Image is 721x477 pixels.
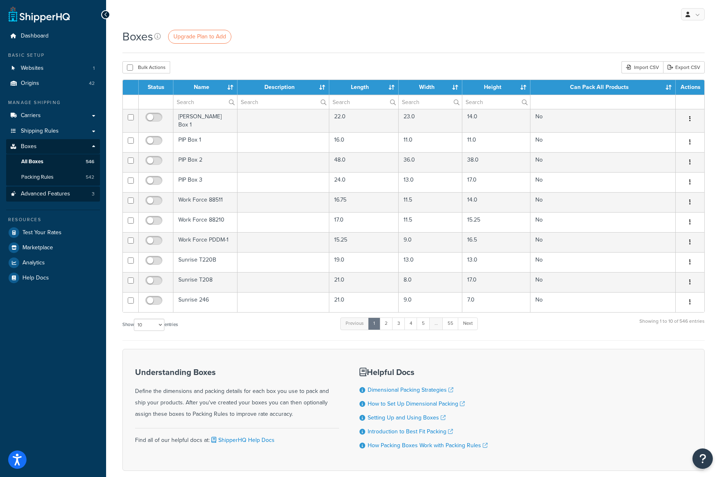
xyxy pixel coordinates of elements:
[173,152,237,172] td: PIP Box 2
[399,95,462,109] input: Search
[135,368,339,377] h3: Understanding Boxes
[392,317,405,330] a: 3
[462,95,530,109] input: Search
[530,172,676,192] td: No
[530,252,676,272] td: No
[329,132,399,152] td: 16.0
[21,158,43,165] span: All Boxes
[21,65,44,72] span: Websites
[210,436,275,444] a: ShipperHQ Help Docs
[663,61,705,73] a: Export CSV
[329,192,399,212] td: 16.75
[6,76,100,91] a: Origins 42
[21,33,49,40] span: Dashboard
[86,174,94,181] span: 542
[22,244,53,251] span: Marketplace
[6,29,100,44] a: Dashboard
[462,192,530,212] td: 14.0
[22,229,62,236] span: Test Your Rates
[530,192,676,212] td: No
[21,128,59,135] span: Shipping Rules
[93,65,95,72] span: 1
[173,95,237,109] input: Search
[530,272,676,292] td: No
[329,232,399,252] td: 15.25
[168,30,231,44] a: Upgrade Plan to Add
[329,152,399,172] td: 48.0
[399,192,463,212] td: 11.5
[399,232,463,252] td: 9.0
[122,319,178,331] label: Show entries
[368,399,465,408] a: How to Set Up Dimensional Packing
[417,317,430,330] a: 5
[6,52,100,59] div: Basic Setup
[530,80,676,95] th: Can Pack All Products : activate to sort column ascending
[173,212,237,232] td: Work Force 88210
[86,158,94,165] span: 546
[458,317,478,330] a: Next
[6,255,100,270] a: Analytics
[399,132,463,152] td: 11.0
[368,317,380,330] a: 1
[462,172,530,192] td: 17.0
[368,386,453,394] a: Dimensional Packing Strategies
[6,139,100,186] li: Boxes
[399,252,463,272] td: 13.0
[639,317,705,334] div: Showing 1 to 10 of 546 entries
[122,29,153,44] h1: Boxes
[462,109,530,132] td: 14.0
[6,124,100,139] a: Shipping Rules
[399,109,463,132] td: 23.0
[6,225,100,240] li: Test Your Rates
[6,61,100,76] li: Websites
[530,109,676,132] td: No
[462,232,530,252] td: 16.5
[6,61,100,76] a: Websites 1
[692,448,713,469] button: Open Resource Center
[462,272,530,292] td: 17.0
[404,317,417,330] a: 4
[329,292,399,312] td: 21.0
[21,80,39,87] span: Origins
[442,317,459,330] a: 55
[368,413,446,422] a: Setting Up and Using Boxes
[6,240,100,255] a: Marketplace
[6,154,100,169] a: All Boxes 546
[530,152,676,172] td: No
[399,292,463,312] td: 9.0
[6,108,100,123] a: Carriers
[462,252,530,272] td: 13.0
[359,368,488,377] h3: Helpful Docs
[89,80,95,87] span: 42
[6,271,100,285] a: Help Docs
[21,174,53,181] span: Packing Rules
[173,80,237,95] th: Name : activate to sort column ascending
[530,212,676,232] td: No
[22,260,45,266] span: Analytics
[340,317,369,330] a: Previous
[173,109,237,132] td: [PERSON_NAME] Box 1
[6,216,100,223] div: Resources
[6,170,100,185] a: Packing Rules 542
[122,61,170,73] button: Bulk Actions
[6,186,100,202] a: Advanced Features 3
[139,80,173,95] th: Status
[135,368,339,420] div: Define the dimensions and packing details for each box you use to pack and ship your products. Af...
[6,154,100,169] li: All Boxes
[173,232,237,252] td: Work Force PDDM-1
[530,292,676,312] td: No
[21,143,37,150] span: Boxes
[237,95,329,109] input: Search
[329,212,399,232] td: 17.0
[462,80,530,95] th: Height : activate to sort column ascending
[21,191,70,197] span: Advanced Features
[6,186,100,202] li: Advanced Features
[329,95,398,109] input: Search
[173,292,237,312] td: Sunrise 246
[379,317,393,330] a: 2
